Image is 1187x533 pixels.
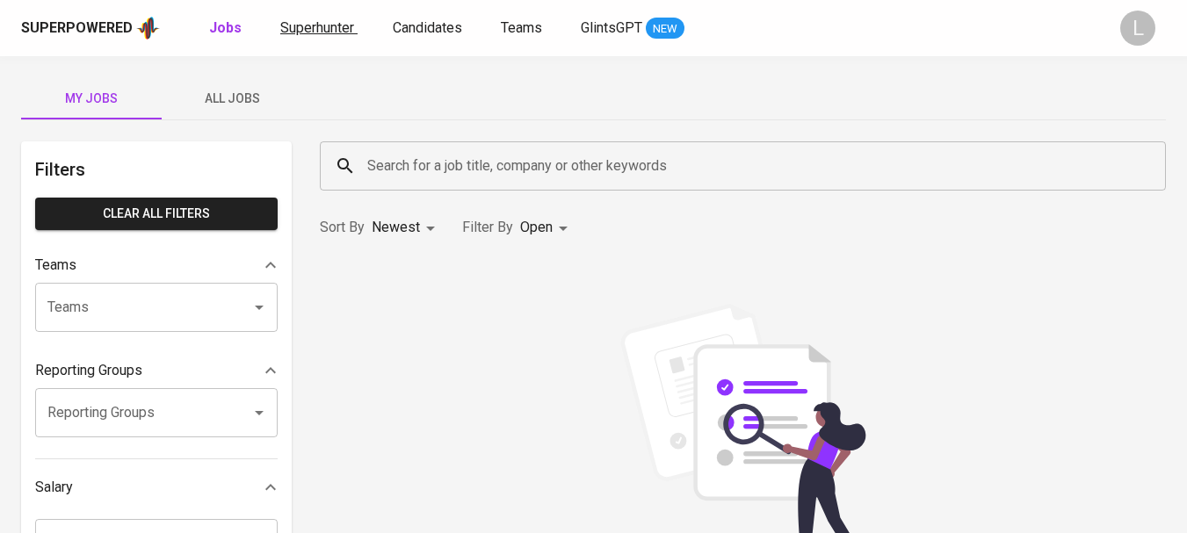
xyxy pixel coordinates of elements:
div: Salary [35,470,278,505]
div: L [1120,11,1155,46]
div: Open [520,212,574,244]
span: Clear All filters [49,203,264,225]
span: Open [520,219,553,235]
button: Open [247,295,271,320]
button: Clear All filters [35,198,278,230]
div: Reporting Groups [35,353,278,388]
img: app logo [136,15,160,41]
span: All Jobs [172,88,292,110]
span: NEW [646,20,684,38]
a: Teams [501,18,546,40]
a: Superhunter [280,18,358,40]
h6: Filters [35,155,278,184]
span: Teams [501,19,542,36]
div: Superpowered [21,18,133,39]
p: Filter By [462,217,513,238]
div: Teams [35,248,278,283]
span: GlintsGPT [581,19,642,36]
p: Teams [35,255,76,276]
span: Candidates [393,19,462,36]
a: Jobs [209,18,245,40]
button: Open [247,400,271,425]
a: Superpoweredapp logo [21,15,160,41]
p: Salary [35,477,73,498]
a: Candidates [393,18,466,40]
span: Superhunter [280,19,354,36]
span: My Jobs [32,88,151,110]
div: Newest [372,212,441,244]
p: Sort By [320,217,365,238]
a: GlintsGPT NEW [581,18,684,40]
b: Jobs [209,19,242,36]
p: Newest [372,217,420,238]
p: Reporting Groups [35,360,142,381]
